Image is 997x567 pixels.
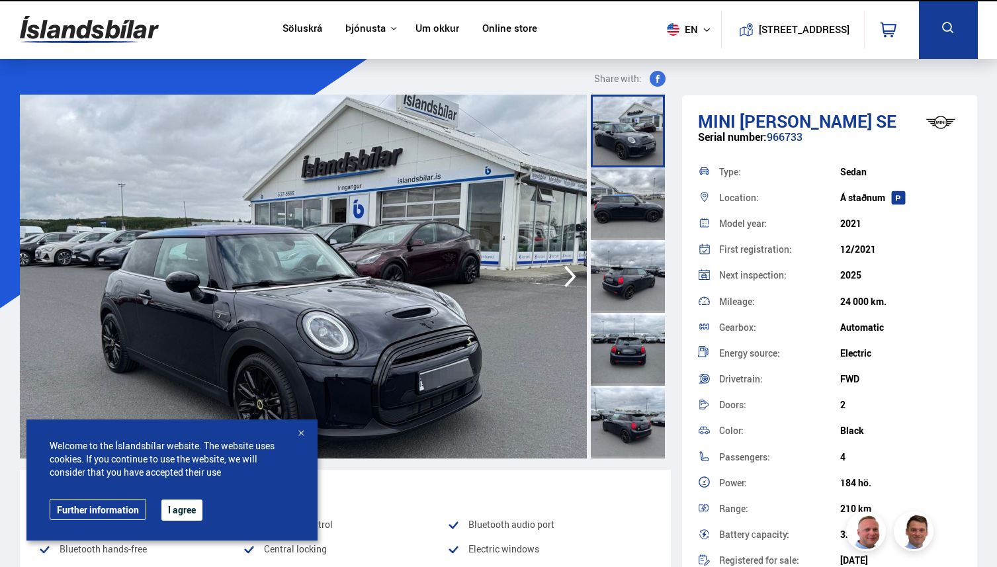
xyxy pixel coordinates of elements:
[415,22,459,36] a: Um okkur
[840,555,961,566] div: [DATE]
[662,23,695,36] span: en
[896,513,935,553] img: FbJEzSuNWCJXmdc-.webp
[719,374,840,384] div: Drivetrain:
[50,439,294,479] span: Welcome to the Íslandsbílar website. The website uses cookies. If you continue to use the website...
[840,478,961,488] div: 184 hö.
[161,500,202,521] button: I agree
[840,270,961,281] div: 2025
[848,513,888,553] img: siFngHWaQ9KaOqBr.png
[719,297,840,306] div: Mileage:
[840,193,961,203] div: Á staðnum
[840,322,961,333] div: Automatic
[840,400,961,410] div: 2
[719,453,840,462] div: Passengers:
[840,425,961,436] div: Black
[50,499,146,520] a: Further information
[20,95,587,458] img: 3526475.jpeg
[698,130,767,144] span: Serial number:
[594,71,642,87] span: Share with:
[482,22,537,36] a: Online store
[840,348,961,359] div: Electric
[243,517,447,533] li: Anti-skid control
[840,167,961,177] div: Sedan
[719,556,840,565] div: Registered for sale:
[662,10,721,49] button: en
[840,503,961,514] div: 210 km
[840,218,961,229] div: 2021
[698,109,736,133] span: Mini
[719,349,840,358] div: Energy source:
[719,193,840,202] div: Location:
[840,244,961,255] div: 12/2021
[719,271,840,280] div: Next inspection:
[345,22,386,35] button: Þjónusta
[282,22,322,36] a: Söluskrá
[914,102,967,143] img: brand logo
[38,541,243,557] li: Bluetooth hands-free
[719,426,840,435] div: Color:
[719,400,840,410] div: Doors:
[719,219,840,228] div: Model year:
[589,71,671,87] button: Share with:
[728,11,857,48] a: [STREET_ADDRESS]
[764,24,845,35] button: [STREET_ADDRESS]
[719,323,840,332] div: Gearbox:
[840,529,961,540] div: 32.6 kWh
[698,131,962,157] div: 966733
[667,23,679,36] img: svg+xml;base64,PHN2ZyB4bWxucz0iaHR0cDovL3d3dy53My5vcmcvMjAwMC9zdmciIHdpZHRoPSI1MTIiIGhlaWdodD0iNT...
[20,8,159,51] img: G0Ugv5HjCgRt.svg
[719,478,840,488] div: Power:
[840,296,961,307] div: 24 000 km.
[447,541,652,557] li: Electric windows
[719,167,840,177] div: Type:
[740,109,896,133] span: [PERSON_NAME] SE
[719,530,840,539] div: Battery сapacity:
[840,374,961,384] div: FWD
[719,245,840,254] div: First registration:
[243,541,447,557] li: Central locking
[840,452,961,462] div: 4
[447,517,652,533] li: Bluetooth audio port
[38,480,652,500] div: Popular equipment
[719,504,840,513] div: Range:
